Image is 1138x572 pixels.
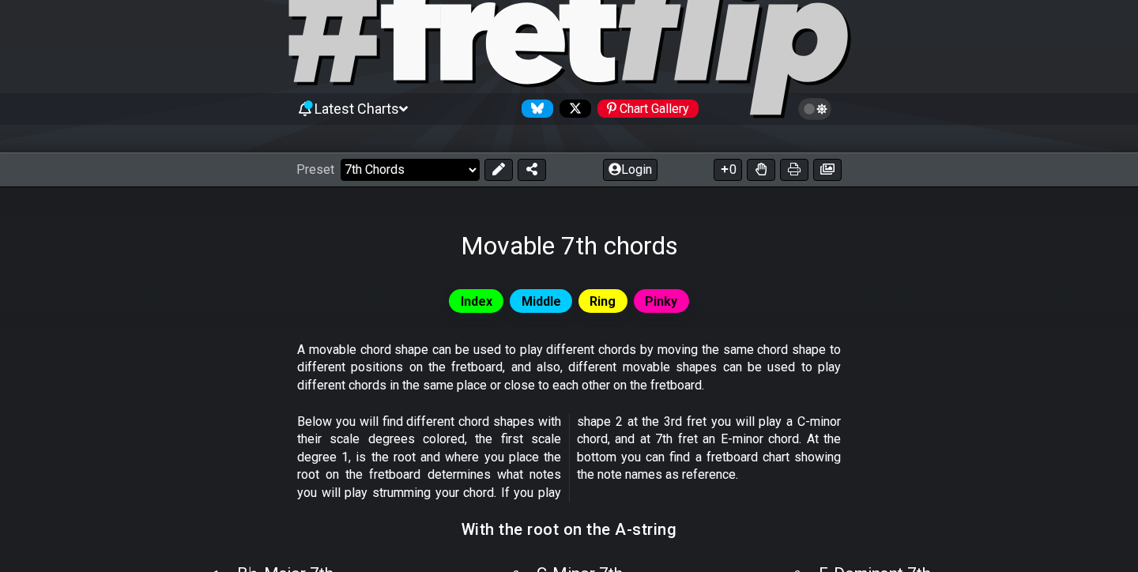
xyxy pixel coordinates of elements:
[603,159,658,181] button: Login
[597,100,699,118] div: Chart Gallery
[341,159,480,181] select: Preset
[813,159,842,181] button: Create image
[461,290,492,313] span: Index
[297,413,841,502] p: Below you will find different chord shapes with their scale degrees colored, the first scale degr...
[780,159,808,181] button: Print
[461,231,678,261] h1: Movable 7th chords
[553,100,591,118] a: Follow #fretflip at X
[591,100,699,118] a: #fretflip at Pinterest
[747,159,775,181] button: Toggle Dexterity for all fretkits
[297,341,841,394] p: A movable chord shape can be used to play different chords by moving the same chord shape to diff...
[462,521,677,538] h3: With the root on the A-string
[315,100,399,117] span: Latest Charts
[518,159,546,181] button: Share Preset
[522,290,561,313] span: Middle
[590,290,616,313] span: Ring
[484,159,513,181] button: Edit Preset
[296,162,334,177] span: Preset
[515,100,553,118] a: Follow #fretflip at Bluesky
[714,159,742,181] button: 0
[645,290,677,313] span: Pinky
[806,102,824,116] span: Toggle light / dark theme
